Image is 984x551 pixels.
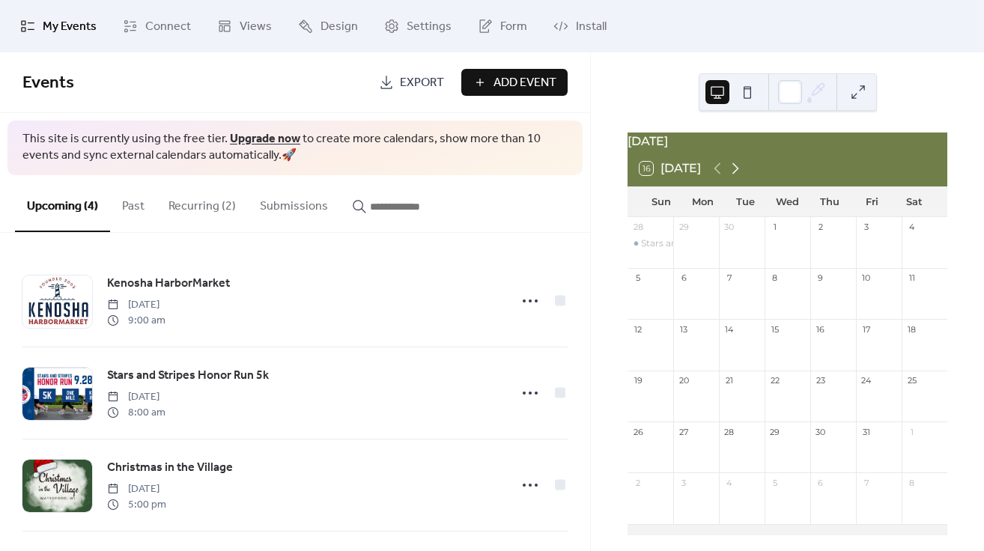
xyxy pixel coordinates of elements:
div: 4 [723,477,735,488]
div: 13 [678,323,689,335]
a: Kenosha HarborMarket [107,274,230,293]
div: 20 [678,375,689,386]
button: Recurring (2) [157,175,248,231]
button: Upcoming (4) [15,175,110,232]
div: 30 [815,426,826,437]
a: My Events [9,6,108,46]
div: Stars and Stripes Honor Run 5k [628,237,673,250]
a: Install [542,6,618,46]
button: Submissions [248,175,340,231]
div: 9 [815,273,826,284]
div: 21 [723,375,735,386]
div: 6 [815,477,826,488]
div: 4 [906,222,917,233]
a: Design [287,6,369,46]
span: 5:00 pm [107,497,166,513]
span: Christmas in the Village [107,459,233,477]
span: Kenosha HarborMarket [107,275,230,293]
div: 29 [769,426,780,437]
div: 28 [632,222,643,233]
span: [DATE] [107,389,165,405]
div: 26 [632,426,643,437]
div: 24 [860,375,872,386]
span: 9:00 am [107,313,165,329]
div: 1 [769,222,780,233]
div: 16 [815,323,826,335]
div: 3 [678,477,689,488]
div: 6 [678,273,689,284]
a: Views [206,6,283,46]
button: Add Event [461,69,568,96]
div: 22 [769,375,780,386]
div: Sat [893,187,935,217]
div: 7 [860,477,872,488]
span: My Events [43,18,97,36]
span: [DATE] [107,481,166,497]
a: Christmas in the Village [107,458,233,478]
div: 18 [906,323,917,335]
a: Connect [112,6,202,46]
div: 14 [723,323,735,335]
div: 8 [906,477,917,488]
div: Sun [640,187,681,217]
div: 11 [906,273,917,284]
button: 16[DATE] [634,158,706,179]
div: 2 [815,222,826,233]
span: Export [400,74,444,92]
a: Settings [373,6,463,46]
div: 25 [906,375,917,386]
div: 30 [723,222,735,233]
span: 8:00 am [107,405,165,421]
div: 7 [723,273,735,284]
div: 8 [769,273,780,284]
div: 2 [632,477,643,488]
div: Tue [724,187,766,217]
div: 3 [860,222,872,233]
div: [DATE] [628,133,947,150]
div: 15 [769,323,780,335]
span: Add Event [493,74,556,92]
a: Export [368,69,455,96]
div: 28 [723,426,735,437]
div: Wed [767,187,809,217]
span: Events [22,67,74,100]
span: Stars and Stripes Honor Run 5k [107,367,269,385]
span: Settings [407,18,452,36]
div: 10 [860,273,872,284]
div: 5 [632,273,643,284]
a: Upgrade now [230,127,300,150]
span: Install [576,18,607,36]
div: 17 [860,323,872,335]
span: Form [500,18,527,36]
div: 12 [632,323,643,335]
div: Thu [809,187,851,217]
div: Stars and Stripes Honor Run 5k [641,237,781,250]
div: 1 [906,426,917,437]
span: This site is currently using the free tier. to create more calendars, show more than 10 events an... [22,131,568,165]
a: Stars and Stripes Honor Run 5k [107,366,269,386]
span: [DATE] [107,297,165,313]
div: Fri [851,187,893,217]
div: 31 [860,426,872,437]
div: 19 [632,375,643,386]
span: Views [240,18,272,36]
span: Connect [145,18,191,36]
div: 5 [769,477,780,488]
a: Form [467,6,538,46]
div: 27 [678,426,689,437]
div: 23 [815,375,826,386]
div: Mon [682,187,724,217]
button: Past [110,175,157,231]
div: 29 [678,222,689,233]
span: Design [321,18,358,36]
